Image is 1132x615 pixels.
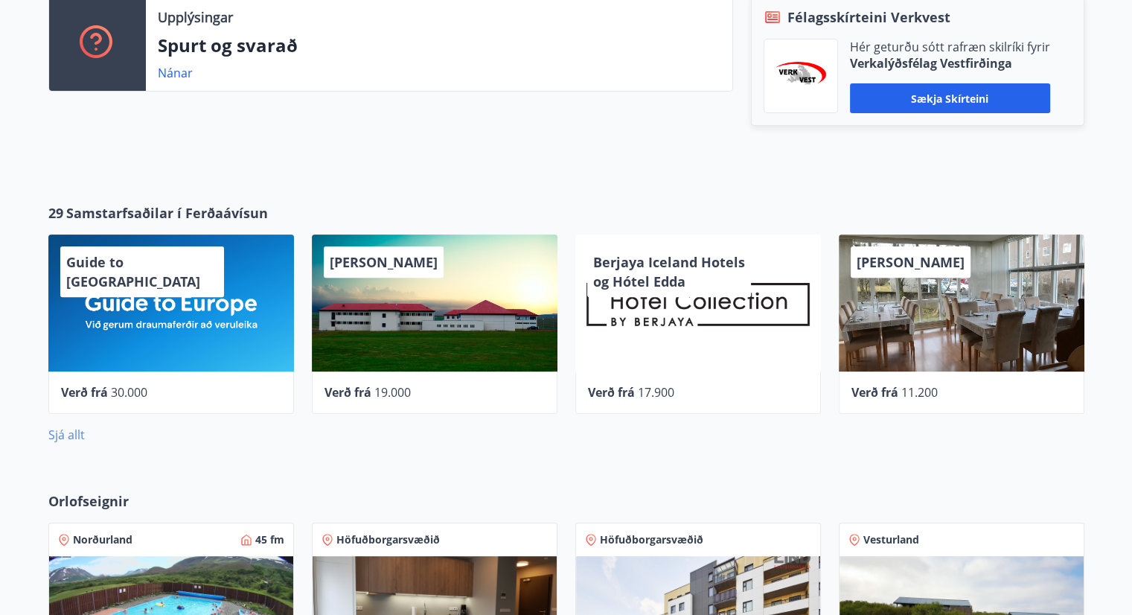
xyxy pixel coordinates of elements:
span: Félagsskírteini Verkvest [787,7,950,27]
a: Sjá allt [48,427,85,443]
span: Norðurland [73,532,132,547]
span: 19.000 [374,384,411,401]
span: 45 fm [255,532,284,547]
span: Guide to [GEOGRAPHIC_DATA] [66,253,200,290]
span: Verð frá [588,384,635,401]
p: Spurt og svarað [158,33,720,58]
p: Verkalýðsfélag Vestfirðinga [850,55,1050,71]
span: 30.000 [111,384,147,401]
span: Verð frá [61,384,108,401]
a: Nánar [158,65,193,81]
span: Höfuðborgarsvæðið [336,532,440,547]
span: Berjaya Iceland Hotels og Hótel Edda [593,253,745,290]
span: 29 [48,203,63,223]
span: Orlofseignir [48,491,129,511]
button: Sækja skírteini [850,83,1050,113]
span: 17.900 [638,384,674,401]
img: jihgzMk4dcgjRAW2aMgpbAqQEG7LZi0j9dOLAUvz.png [776,62,826,91]
span: Verð frá [851,384,898,401]
span: [PERSON_NAME] [330,253,438,271]
span: Höfuðborgarsvæðið [600,532,703,547]
span: Samstarfsaðilar í Ferðaávísun [66,203,268,223]
span: Vesturland [863,532,919,547]
span: 11.200 [901,384,938,401]
span: Verð frá [324,384,371,401]
p: Hér geturðu sótt rafræn skilríki fyrir [850,39,1050,55]
p: Upplýsingar [158,7,233,27]
span: [PERSON_NAME] [857,253,965,271]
